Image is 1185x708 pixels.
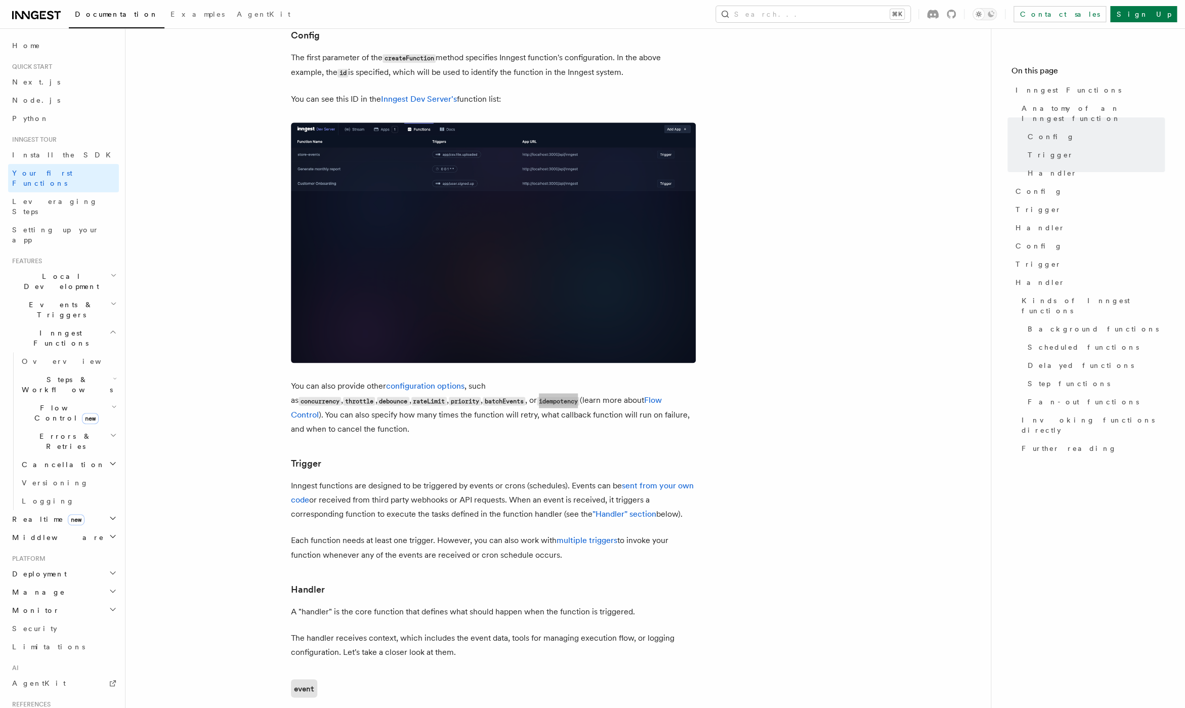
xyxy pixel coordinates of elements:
[8,605,60,615] span: Monitor
[8,73,119,91] a: Next.js
[291,456,321,471] a: Trigger
[291,582,325,596] a: Handler
[12,96,60,104] span: Node.js
[171,10,225,18] span: Examples
[8,510,119,528] button: Realtimenew
[291,631,696,659] p: The handler receives context, which includes the event data, tools for managing execution flow, o...
[8,109,119,128] a: Python
[383,54,436,63] code: createFunction
[8,91,119,109] a: Node.js
[1018,99,1165,128] a: Anatomy of an Inngest function
[1022,103,1165,123] span: Anatomy of an Inngest function
[8,300,110,320] span: Events & Triggers
[716,6,910,22] button: Search...⌘K
[8,267,119,296] button: Local Development
[12,197,98,216] span: Leveraging Steps
[291,28,320,43] a: Config
[12,679,66,687] span: AgentKit
[8,569,67,579] span: Deployment
[1011,237,1165,255] a: Config
[8,271,110,291] span: Local Development
[291,51,696,80] p: The first parameter of the method specifies Inngest function's configuration. In the above exampl...
[1024,393,1165,411] a: Fan-out functions
[1028,360,1134,370] span: Delayed functions
[1015,223,1065,233] span: Handler
[12,114,49,122] span: Python
[1015,186,1063,196] span: Config
[8,528,119,547] button: Middleware
[1015,85,1121,95] span: Inngest Functions
[1013,6,1106,22] a: Contact sales
[483,397,525,405] code: batchEvents
[1015,204,1062,215] span: Trigger
[1011,182,1165,200] a: Config
[592,509,656,519] a: "Handler" section
[1110,6,1177,22] a: Sign Up
[1024,356,1165,374] a: Delayed functions
[386,381,464,391] a: configuration options
[69,3,164,28] a: Documentation
[164,3,231,27] a: Examples
[1028,324,1159,334] span: Background functions
[557,535,617,545] a: multiple triggers
[343,397,375,405] code: throttle
[8,532,104,543] span: Middleware
[1015,241,1063,251] span: Config
[18,431,110,451] span: Errors & Retries
[1018,439,1165,457] a: Further reading
[8,324,119,352] button: Inngest Functions
[8,565,119,583] button: Deployment
[291,395,661,420] a: Flow Control
[82,413,99,424] span: new
[8,296,119,324] button: Events & Triggers
[1028,168,1077,178] span: Handler
[8,555,46,563] span: Platform
[8,36,119,55] a: Home
[8,328,109,348] span: Inngest Functions
[68,514,84,525] span: new
[22,357,126,365] span: Overview
[18,427,119,455] button: Errors & Retries
[1022,415,1165,435] span: Invoking functions directly
[1011,273,1165,291] a: Handler
[18,474,119,492] a: Versioning
[377,397,409,405] code: debounce
[18,370,119,399] button: Steps & Workflows
[22,497,74,505] span: Logging
[12,169,72,187] span: Your first Functions
[1022,296,1165,316] span: Kinds of Inngest functions
[1018,291,1165,320] a: Kinds of Inngest functions
[18,399,119,427] button: Flow Controlnew
[299,397,341,405] code: concurrency
[1011,219,1165,237] a: Handler
[291,122,696,363] img: Screenshot of the Inngest Dev Server interface showing three functions listed under the 'Function...
[1028,150,1074,160] span: Trigger
[1024,320,1165,338] a: Background functions
[8,192,119,221] a: Leveraging Steps
[18,374,113,395] span: Steps & Workflows
[12,226,99,244] span: Setting up your app
[8,136,57,144] span: Inngest tour
[890,9,904,19] kbd: ⌘K
[449,397,481,405] code: priority
[537,397,579,405] code: idempotency
[8,601,119,619] button: Monitor
[291,479,696,521] p: Inngest functions are designed to be triggered by events or crons (schedules). Events can be or r...
[18,492,119,510] a: Logging
[12,624,57,633] span: Security
[291,379,696,436] p: You can also provide other , such as , , , , , , or (learn more about ). You can also specify how...
[18,460,105,470] span: Cancellation
[8,352,119,510] div: Inngest Functions
[291,533,696,562] p: Each function needs at least one trigger. However, you can also work with to invoke your function...
[8,514,84,524] span: Realtime
[22,479,89,487] span: Versioning
[12,78,60,86] span: Next.js
[75,10,158,18] span: Documentation
[8,674,119,692] a: AgentKit
[8,638,119,656] a: Limitations
[1028,397,1139,407] span: Fan-out functions
[1011,200,1165,219] a: Trigger
[1015,277,1065,287] span: Handler
[411,397,447,405] code: rateLimit
[1018,411,1165,439] a: Invoking functions directly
